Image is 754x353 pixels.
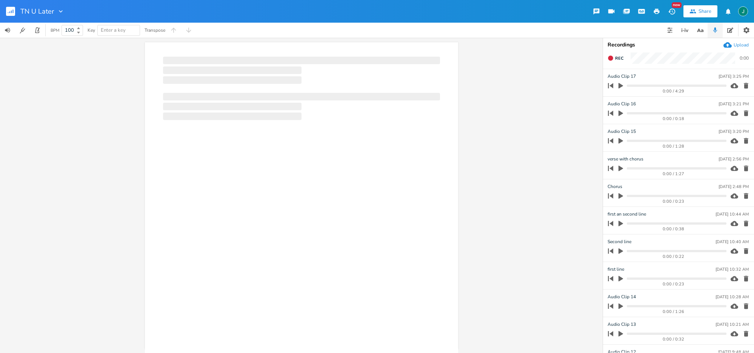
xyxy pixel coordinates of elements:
[719,185,749,189] div: [DATE] 2:48 PM
[605,52,626,64] button: Rec
[734,42,749,48] div: Upload
[51,28,59,32] div: BPM
[621,337,726,341] div: 0:00 / 0:32
[664,5,679,18] button: New
[608,183,622,190] span: Chorus
[608,266,624,273] span: first line
[723,41,749,49] button: Upload
[621,117,726,121] div: 0:00 / 0:18
[621,254,726,259] div: 0:00 / 0:22
[621,89,726,93] div: 0:00 / 4:29
[621,227,726,231] div: 0:00 / 0:38
[716,267,749,271] div: [DATE] 10:32 AM
[719,129,749,134] div: [DATE] 3:20 PM
[145,28,165,32] div: Transpose
[615,55,623,61] span: Rec
[738,6,748,16] img: Jim Rudolf
[608,293,636,301] span: Audio Clip 14
[621,144,726,148] div: 0:00 / 1:28
[699,8,711,15] div: Share
[719,102,749,106] div: [DATE] 3:21 PM
[672,2,682,8] div: New
[716,212,749,216] div: [DATE] 10:44 AM
[608,100,636,108] span: Audio Clip 16
[621,310,726,314] div: 0:00 / 1:26
[608,321,636,328] span: Audio Clip 13
[608,238,631,245] span: Second line
[740,56,749,60] div: 0:00
[621,172,726,176] div: 0:00 / 1:27
[621,282,726,286] div: 0:00 / 0:23
[719,157,749,161] div: [DATE] 2:56 PM
[621,199,726,203] div: 0:00 / 0:23
[683,5,717,17] button: Share
[101,27,126,34] span: Enter a key
[608,156,643,163] span: verse with chorus
[716,240,749,244] div: [DATE] 10:40 AM
[716,295,749,299] div: [DATE] 10:28 AM
[608,73,636,80] span: Audio Clip 17
[608,42,749,48] div: Recordings
[716,322,749,327] div: [DATE] 10:21 AM
[719,74,749,79] div: [DATE] 3:25 PM
[20,8,54,15] span: TN U Later
[88,28,95,32] div: Key
[608,128,636,135] span: Audio Clip 15
[608,211,646,218] span: first an second line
